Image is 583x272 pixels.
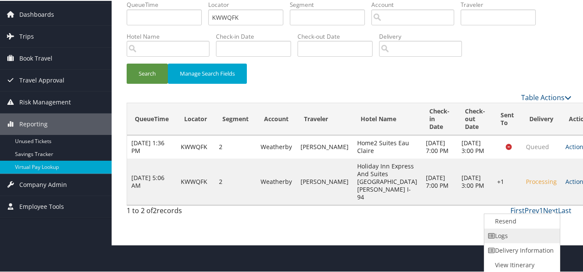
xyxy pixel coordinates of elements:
a: First [510,205,525,214]
td: [DATE] 3:00 PM [457,134,493,158]
label: Check-out Date [298,31,379,40]
label: Hotel Name [127,31,216,40]
td: 2 [215,158,256,204]
a: Resend [484,213,558,228]
td: +1 [493,158,522,204]
th: Traveler: activate to sort column ascending [296,102,353,134]
a: Logs [484,228,558,242]
a: 1 [539,205,543,214]
th: Hotel Name: activate to sort column ascending [353,102,422,134]
span: 2 [153,205,157,214]
td: [PERSON_NAME] [296,158,353,204]
span: Processing [526,177,557,185]
th: Delivery: activate to sort column ascending [522,102,561,134]
th: Segment: activate to sort column ascending [215,102,256,134]
a: Last [558,205,571,214]
td: [DATE] 5:06 AM [127,158,176,204]
td: Holiday Inn Express And Suites [GEOGRAPHIC_DATA][PERSON_NAME] I-94 [353,158,422,204]
span: Travel Approval [19,69,64,90]
span: Employee Tools [19,195,64,217]
label: Check-in Date [216,31,298,40]
th: Check-in Date: activate to sort column ascending [422,102,457,134]
a: Next [543,205,558,214]
td: [DATE] 7:00 PM [422,134,457,158]
button: Search [127,63,168,83]
span: Company Admin [19,173,67,195]
a: View Itinerary [484,257,558,272]
th: QueueTime: activate to sort column ascending [127,102,176,134]
a: Prev [525,205,539,214]
td: Home2 Suites Eau Claire [353,134,422,158]
td: Weatherby [256,134,296,158]
th: Locator: activate to sort column ascending [176,102,215,134]
td: [DATE] 3:00 PM [457,158,493,204]
th: Account: activate to sort column ascending [256,102,296,134]
button: Manage Search Fields [168,63,247,83]
span: Trips [19,25,34,46]
span: Queued [526,142,549,150]
th: Sent To: activate to sort column ascending [493,102,522,134]
td: [DATE] 7:00 PM [422,158,457,204]
div: 1 to 2 of records [127,205,228,219]
th: Check-out Date: activate to sort column ascending [457,102,493,134]
span: Reporting [19,113,48,134]
a: Table Actions [521,92,571,101]
span: Risk Management [19,91,71,112]
td: [PERSON_NAME] [296,134,353,158]
td: Weatherby [256,158,296,204]
a: Delivery Information [484,242,558,257]
label: Delivery [379,31,468,40]
span: Dashboards [19,3,54,24]
span: Book Travel [19,47,52,68]
td: KWWQFK [176,158,215,204]
td: 2 [215,134,256,158]
td: KWWQFK [176,134,215,158]
td: [DATE] 1:36 PM [127,134,176,158]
